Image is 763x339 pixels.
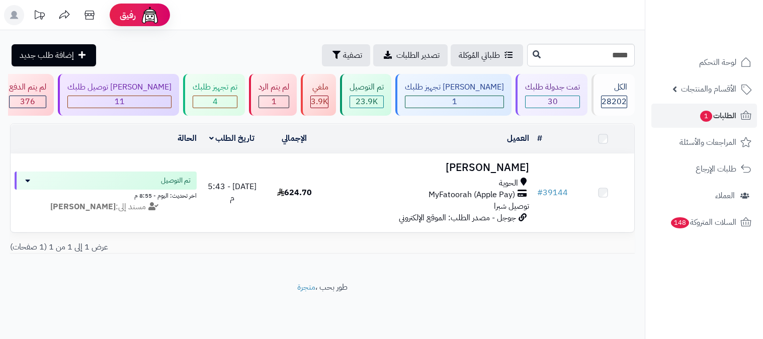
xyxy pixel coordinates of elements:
[140,5,160,25] img: ai-face.png
[161,176,191,186] span: تم التوصيل
[507,132,529,144] a: العميل
[670,215,736,229] span: السلات المتروكة
[699,55,736,69] span: لوحة التحكم
[680,135,736,149] span: المراجعات والأسئلة
[548,96,558,108] span: 30
[429,189,515,201] span: MyFatoorah (Apple Pay)
[715,189,735,203] span: العملاء
[56,74,181,116] a: [PERSON_NAME] توصيل طلبك 11
[651,157,757,181] a: طلبات الإرجاع
[499,178,518,189] span: الحوية
[452,96,457,108] span: 1
[700,111,712,122] span: 1
[181,74,247,116] a: تم تجهيز طلبك 4
[259,96,289,108] div: 1
[282,132,307,144] a: الإجمالي
[20,96,35,108] span: 376
[494,200,529,212] span: توصيل شبرا
[671,217,689,228] span: 148
[297,281,315,293] a: متجرة
[602,96,627,108] span: 28202
[329,162,529,174] h3: [PERSON_NAME]
[9,81,46,93] div: لم يتم الدفع
[193,81,237,93] div: تم تجهيز طلبك
[537,187,543,199] span: #
[20,49,74,61] span: إضافة طلب جديد
[343,49,362,61] span: تصفية
[651,210,757,234] a: السلات المتروكة148
[272,96,277,108] span: 1
[259,81,289,93] div: لم يتم الرد
[651,130,757,154] a: المراجعات والأسئلة
[247,74,299,116] a: لم يتم الرد 1
[699,109,736,123] span: الطلبات
[208,181,257,204] span: [DATE] - 5:43 م
[310,81,328,93] div: ملغي
[459,49,500,61] span: طلباتي المُوكلة
[405,81,504,93] div: [PERSON_NAME] تجهيز طلبك
[178,132,197,144] a: الحالة
[15,190,197,200] div: اخر تحديث: اليوم - 8:55 م
[3,241,322,253] div: عرض 1 إلى 1 من 1 (1 صفحات)
[451,44,523,66] a: طلباتي المُوكلة
[277,187,312,199] span: 624.70
[27,5,52,28] a: تحديثات المنصة
[322,44,370,66] button: تصفية
[537,132,542,144] a: #
[537,187,568,199] a: #39144
[12,44,96,66] a: إضافة طلب جديد
[193,96,237,108] div: 4
[338,74,393,116] a: تم التوصيل 23.9K
[681,82,736,96] span: الأقسام والمنتجات
[651,104,757,128] a: الطلبات1
[525,81,580,93] div: تمت جدولة طلبك
[50,201,116,213] strong: [PERSON_NAME]
[589,74,637,116] a: الكل28202
[213,96,218,108] span: 4
[350,96,383,108] div: 23910
[405,96,503,108] div: 1
[209,132,255,144] a: تاريخ الطلب
[311,96,328,108] span: 3.9K
[514,74,589,116] a: تمت جدولة طلبك 30
[399,212,516,224] span: جوجل - مصدر الطلب: الموقع الإلكتروني
[299,74,338,116] a: ملغي 3.9K
[373,44,448,66] a: تصدير الطلبات
[696,162,736,176] span: طلبات الإرجاع
[120,9,136,21] span: رفيق
[115,96,125,108] span: 11
[396,49,440,61] span: تصدير الطلبات
[393,74,514,116] a: [PERSON_NAME] تجهيز طلبك 1
[651,50,757,74] a: لوحة التحكم
[651,184,757,208] a: العملاء
[601,81,627,93] div: الكل
[68,96,171,108] div: 11
[311,96,328,108] div: 3868
[10,96,46,108] div: 376
[67,81,172,93] div: [PERSON_NAME] توصيل طلبك
[356,96,378,108] span: 23.9K
[7,201,204,213] div: مسند إلى:
[695,8,753,29] img: logo-2.png
[350,81,384,93] div: تم التوصيل
[526,96,579,108] div: 30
